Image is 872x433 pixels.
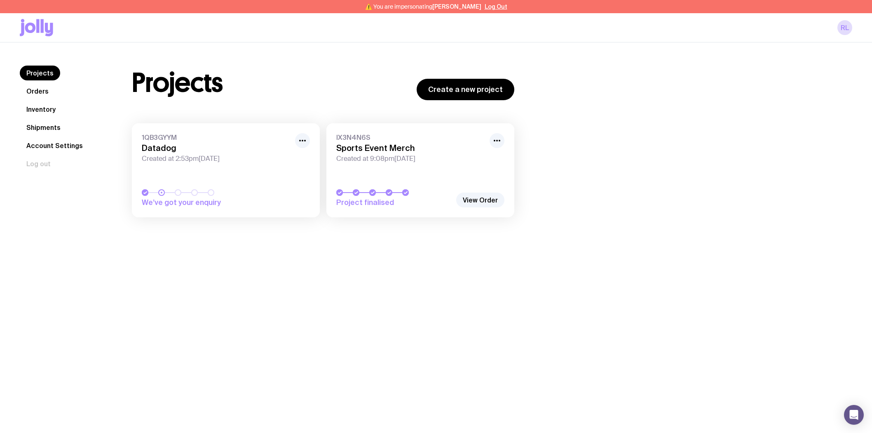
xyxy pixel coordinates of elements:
span: ⚠️ You are impersonating [365,3,481,10]
a: View Order [456,193,504,207]
a: Orders [20,84,55,99]
button: Log out [20,156,57,171]
h3: Sports Event Merch [336,143,485,153]
span: Project finalised [336,198,452,207]
a: Shipments [20,120,67,135]
a: Account Settings [20,138,89,153]
span: We’ve got your enquiry [142,198,257,207]
span: 1QB3GYYM [142,133,290,141]
a: IX3N4N6SSports Event MerchCreated at 9:08pm[DATE]Project finalised [326,123,514,217]
a: Projects [20,66,60,80]
span: [PERSON_NAME] [432,3,481,10]
div: Open Intercom Messenger [844,405,864,425]
button: Log Out [485,3,507,10]
a: 1QB3GYYMDatadogCreated at 2:53pm[DATE]We’ve got your enquiry [132,123,320,217]
a: Inventory [20,102,62,117]
a: Create a new project [417,79,514,100]
span: Created at 9:08pm[DATE] [336,155,485,163]
span: IX3N4N6S [336,133,485,141]
a: RL [837,20,852,35]
h1: Projects [132,70,223,96]
span: Created at 2:53pm[DATE] [142,155,290,163]
h3: Datadog [142,143,290,153]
